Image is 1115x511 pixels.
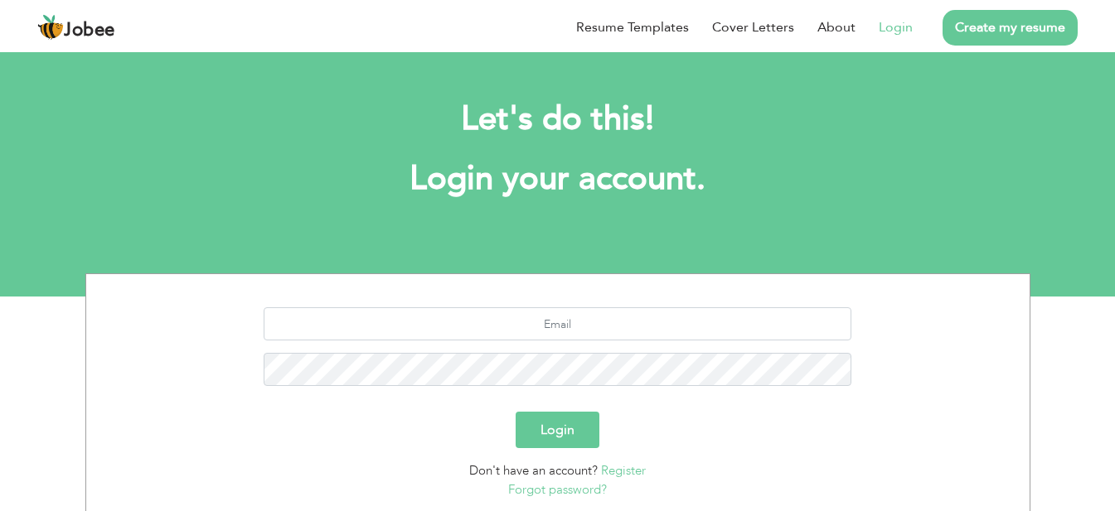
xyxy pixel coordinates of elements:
span: Jobee [64,22,115,40]
input: Email [264,307,851,340]
a: Resume Templates [576,17,689,37]
a: Cover Letters [712,17,794,37]
button: Login [516,412,599,448]
span: Don't have an account? [469,462,598,479]
h2: Let's do this! [110,98,1006,141]
a: Create my resume [943,10,1078,46]
a: About [817,17,856,37]
a: Register [601,462,646,479]
a: Login [879,17,913,37]
img: jobee.io [37,14,64,41]
h1: Login your account. [110,157,1006,200]
a: Forgot password? [508,481,607,498]
a: Jobee [37,14,115,41]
